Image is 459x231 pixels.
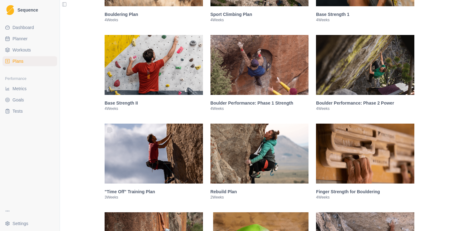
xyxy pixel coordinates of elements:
div: Performance [2,74,57,84]
p: 4 Weeks [316,17,414,22]
p: 4 Weeks [210,17,309,22]
p: 4 Weeks [210,106,309,111]
img: Boulder Performance: Phase 2 Power [316,35,414,95]
p: 4 Weeks [105,17,203,22]
img: Finger Strength for Bouldering [316,124,414,184]
a: Workouts [2,45,57,55]
h3: Sport Climbing Plan [210,11,309,17]
h3: "Time Off" Training Plan [105,189,203,195]
img: Rebuild Plan [210,124,309,184]
a: Planner [2,34,57,44]
a: Goals [2,95,57,105]
p: 2 Weeks [210,195,309,200]
h3: Base Strength 1 [316,11,414,17]
span: Goals [12,97,24,103]
h3: Boulder Performance: Phase 1 Strength [210,100,309,106]
span: Plans [12,58,23,64]
span: Sequence [17,8,38,12]
a: LogoSequence [2,2,57,17]
img: Base Strength II [105,35,203,95]
h3: Bouldering Plan [105,11,203,17]
button: Settings [2,219,57,229]
h3: Base Strength II [105,100,203,106]
a: Tests [2,106,57,116]
img: Boulder Performance: Phase 1 Strength [210,35,309,95]
a: Dashboard [2,22,57,32]
span: Planner [12,36,27,42]
p: 4 Weeks [316,106,414,111]
p: 4 Weeks [316,195,414,200]
p: 3 Weeks [105,195,203,200]
a: Metrics [2,84,57,94]
h3: Boulder Performance: Phase 2 Power [316,100,414,106]
span: Dashboard [12,24,34,31]
img: "Time Off" Training Plan [105,124,203,184]
h3: Rebuild Plan [210,189,309,195]
span: Metrics [12,86,27,92]
a: Plans [2,56,57,66]
span: Workouts [12,47,31,53]
span: Tests [12,108,23,114]
p: 4 Weeks [105,106,203,111]
img: Logo [6,5,14,15]
h3: Finger Strength for Bouldering [316,189,414,195]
